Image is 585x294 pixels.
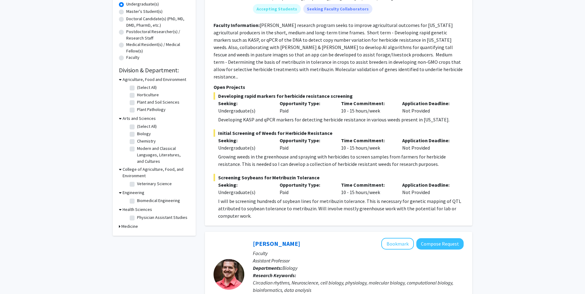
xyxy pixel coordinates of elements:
[280,137,332,144] p: Opportunity Type:
[126,29,190,41] label: Postdoctoral Researcher(s) / Research Staff
[398,181,459,196] div: Not Provided
[253,257,464,264] p: Assistant Professor
[381,238,414,250] button: Add Michael Tackenberg to Bookmarks
[214,83,464,91] p: Open Projects
[137,214,187,221] label: Physician Assistant Studies
[218,181,270,189] p: Seeking:
[303,4,372,14] mat-chip: Seeking Faculty Collaborators
[280,181,332,189] p: Opportunity Type:
[123,189,144,196] h3: Engineering
[218,144,270,151] div: Undergraduate(s)
[121,223,138,230] h3: Medicine
[253,279,464,294] div: Circadian rhythms, Neuroscience, cell biology, physiology, molecular biology, computational biolo...
[123,115,156,122] h3: Arts and Sciences
[214,174,464,181] span: Screening Soybeans for Metribuzin Tolerance
[336,181,398,196] div: 10 - 15 hours/week
[416,238,464,250] button: Compose Request to Michael Tackenberg
[275,137,336,151] div: Paid
[126,1,159,7] label: Undergraduate(s)
[275,100,336,114] div: Paid
[280,100,332,107] p: Opportunity Type:
[214,22,463,80] fg-read-more: [PERSON_NAME] research program seeks to improve agricultural outcomes for [US_STATE] agricultural...
[137,92,159,98] label: Horticulture
[253,250,464,257] p: Faculty
[123,166,190,179] h3: College of Agriculture, Food, and Environment
[218,197,464,220] p: I will be screening hundreds of soybean lines for metribuzin tolerance. This is necessary for gen...
[398,137,459,151] div: Not Provided
[402,137,454,144] p: Application Deadline:
[137,197,180,204] label: Biomedical Engineering
[126,16,190,29] label: Doctoral Candidate(s) (PhD, MD, DMD, PharmD, etc.)
[341,137,393,144] p: Time Commitment:
[137,138,156,144] label: Chemistry
[126,54,139,61] label: Faculty
[218,100,270,107] p: Seeking:
[214,129,464,137] span: Initial Screening of Weeds for Herbicide Resistance
[253,4,301,14] mat-chip: Accepting Students
[253,272,296,278] b: Research Keywords:
[218,107,270,114] div: Undergraduate(s)
[253,265,282,271] b: Departments:
[5,266,26,289] iframe: Chat
[218,189,270,196] div: Undergraduate(s)
[126,8,163,15] label: Master's Student(s)
[336,100,398,114] div: 10 - 15 hours/week
[336,137,398,151] div: 10 - 15 hours/week
[137,99,179,105] label: Plant and Soil Sciences
[123,206,152,213] h3: Health Sciences
[137,84,157,91] label: (Select All)
[137,106,166,113] label: Plant Pathology
[402,181,454,189] p: Application Deadline:
[218,153,464,168] p: Growing weeds in the greenhouse and spraying with herbicides to screen samples from farmers for h...
[137,131,151,137] label: Biology
[137,181,172,187] label: Veterinary Science
[398,100,459,114] div: Not Provided
[126,41,190,54] label: Medical Resident(s) / Medical Fellow(s)
[275,181,336,196] div: Paid
[214,22,260,28] b: Faculty Information:
[341,181,393,189] p: Time Commitment:
[214,92,464,100] span: Developing rapid markers for herbicide resistance screening
[402,100,454,107] p: Application Deadline:
[123,76,186,83] h3: Agriculture, Food and Environment
[218,116,464,123] p: Developing KASP and qPCR markers for detecting herbicide resistance in various weeds present in [...
[282,265,297,271] span: Biology
[137,145,188,165] label: Modern and Classical Languages, Literatures, and Cultures
[218,137,270,144] p: Seeking:
[137,123,157,130] label: (Select All)
[341,100,393,107] p: Time Commitment:
[119,67,190,74] h2: Division & Department:
[253,240,300,247] a: [PERSON_NAME]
